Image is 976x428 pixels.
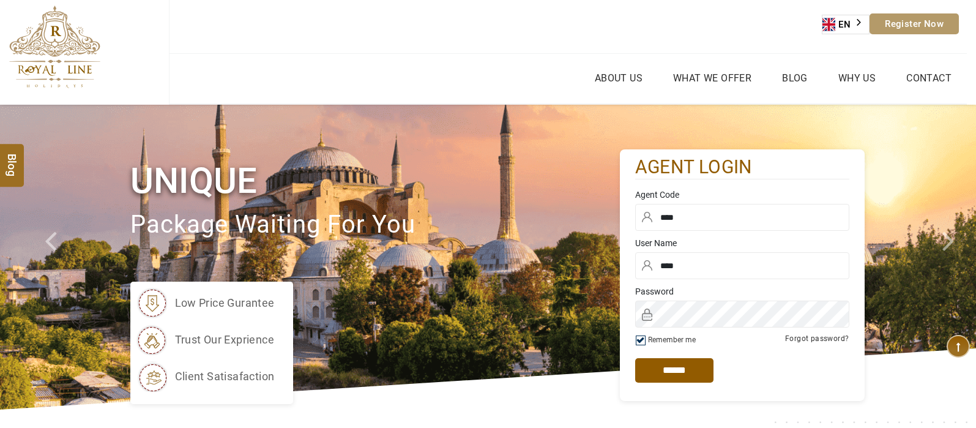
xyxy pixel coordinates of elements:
span: Blog [4,153,20,163]
a: EN [822,15,869,34]
a: Check next image [927,105,976,410]
aside: Language selected: English [822,15,870,34]
label: Agent Code [635,189,849,201]
h2: agent login [635,156,849,179]
div: Language [822,15,870,34]
a: What we Offer [670,69,754,87]
a: Register Now [870,13,959,34]
a: Forgot password? [785,334,849,343]
label: Password [635,285,849,298]
a: Blog [779,69,811,87]
a: Contact [903,69,955,87]
h1: Unique [130,158,620,204]
label: Remember me [648,336,696,344]
label: User Name [635,237,849,249]
li: trust our exprience [136,325,275,355]
p: package waiting for you [130,205,620,246]
img: The Royal Line Holidays [9,6,100,88]
a: Check next prev [29,105,78,410]
li: low price gurantee [136,288,275,318]
a: Why Us [835,69,879,87]
a: About Us [592,69,646,87]
li: client satisafaction [136,361,275,392]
